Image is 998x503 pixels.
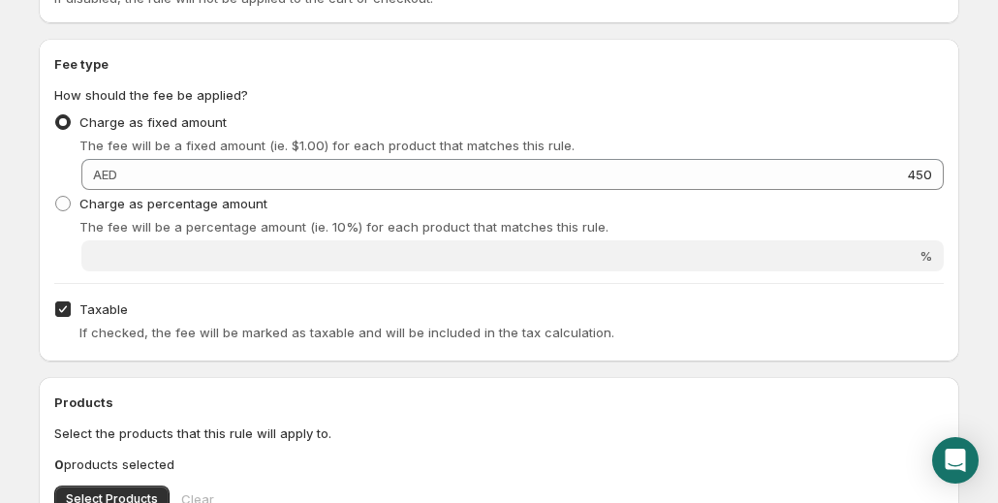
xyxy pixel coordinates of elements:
[54,424,944,443] p: Select the products that this rule will apply to.
[54,87,248,103] span: How should the fee be applied?
[54,393,944,412] h2: Products
[79,114,227,130] span: Charge as fixed amount
[79,138,575,153] span: The fee will be a fixed amount (ie. $1.00) for each product that matches this rule.
[920,248,932,264] span: %
[54,455,944,474] p: products selected
[79,196,267,211] span: Charge as percentage amount
[54,54,944,74] h2: Fee type
[932,437,979,484] div: Open Intercom Messenger
[93,167,117,182] span: AED
[79,325,614,340] span: If checked, the fee will be marked as taxable and will be included in the tax calculation.
[54,456,64,472] b: 0
[79,217,944,236] p: The fee will be a percentage amount (ie. 10%) for each product that matches this rule.
[79,301,128,317] span: Taxable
